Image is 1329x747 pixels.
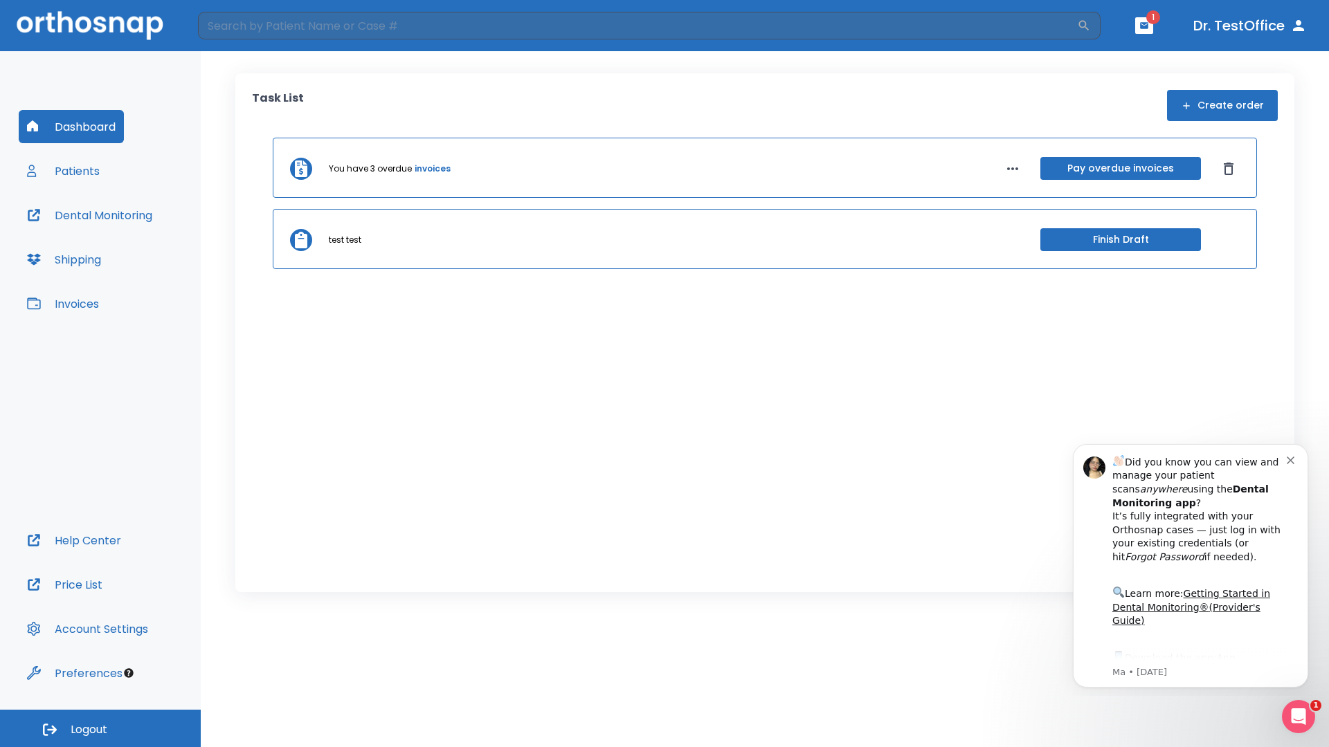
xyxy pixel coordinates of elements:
[60,221,183,246] a: App Store
[19,287,107,320] button: Invoices
[19,154,108,187] button: Patients
[235,21,246,33] button: Dismiss notification
[17,11,163,39] img: Orthosnap
[415,163,451,175] a: invoices
[329,234,361,246] p: test test
[123,667,135,679] div: Tooltip anchor
[1188,13,1312,38] button: Dr. TestOffice
[1282,700,1315,733] iframe: Intercom live chat
[1310,700,1321,711] span: 1
[19,524,129,557] button: Help Center
[60,234,235,247] p: Message from Ma, sent 5w ago
[19,612,156,645] button: Account Settings
[1040,228,1201,251] button: Finish Draft
[19,568,111,601] button: Price List
[1218,158,1240,180] button: Dismiss
[19,243,109,276] button: Shipping
[1167,90,1278,121] button: Create order
[1146,10,1160,24] span: 1
[1052,432,1329,696] iframe: Intercom notifications message
[329,163,412,175] p: You have 3 overdue
[252,90,304,121] p: Task List
[19,199,161,232] button: Dental Monitoring
[19,110,124,143] button: Dashboard
[198,12,1077,39] input: Search by Patient Name or Case #
[71,722,107,737] span: Logout
[60,217,235,288] div: Download the app: | ​ Let us know if you need help getting started!
[19,656,131,690] button: Preferences
[1040,157,1201,180] button: Pay overdue invoices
